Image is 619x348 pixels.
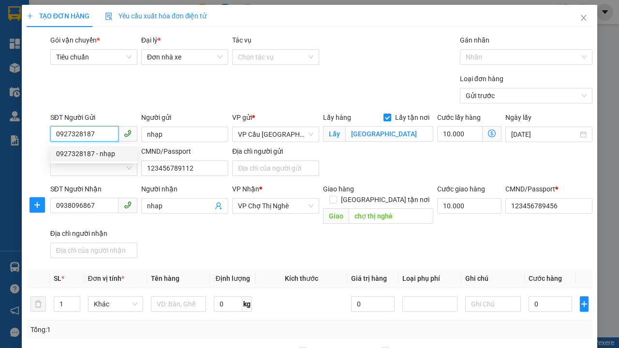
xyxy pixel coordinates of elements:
[349,208,433,224] input: Dọc đường
[141,36,161,44] span: Đại lý
[27,13,33,19] span: plus
[124,130,132,137] span: phone
[580,296,589,312] button: plus
[27,12,89,20] span: TẠO ĐƠN HÀNG
[232,185,259,193] span: VP Nhận
[141,146,228,157] div: CMND/Passport
[323,208,349,224] span: Giao
[242,296,252,312] span: kg
[437,126,483,142] input: Cước lấy hàng
[580,14,588,22] span: close
[323,126,345,142] span: Lấy
[50,184,137,194] div: SĐT Người Nhận
[437,114,481,121] label: Cước lấy hàng
[50,243,137,258] input: Địa chỉ của người nhận
[461,269,524,288] th: Ghi chú
[232,112,319,123] div: VP gửi
[54,275,61,282] span: SL
[232,36,251,44] label: Tác vụ
[398,269,461,288] th: Loại phụ phí
[285,275,318,282] span: Kích thước
[465,296,520,312] input: Ghi Chú
[511,129,578,140] input: Ngày lấy
[50,112,137,123] div: SĐT Người Gửi
[570,5,597,32] button: Close
[238,199,313,213] span: VP Chợ Thị Nghè
[529,275,562,282] span: Cước hàng
[345,126,433,142] input: Lấy tận nơi
[30,296,46,312] button: delete
[151,296,206,312] input: VD: Bàn, Ghế
[466,88,587,103] span: Gửi trước
[124,201,132,209] span: phone
[94,297,137,311] span: Khác
[437,198,501,214] input: Cước giao hàng
[141,184,228,194] div: Người nhận
[141,112,228,123] div: Người gửi
[50,36,100,44] span: Gói vận chuyển
[216,275,250,282] span: Định lượng
[232,160,319,176] input: Địa chỉ của người gửi
[105,12,207,20] span: Yêu cầu xuất hóa đơn điện tử
[488,130,496,137] span: dollar-circle
[323,185,354,193] span: Giao hàng
[88,275,124,282] span: Đơn vị tính
[437,185,485,193] label: Cước giao hàng
[391,112,433,123] span: Lấy tận nơi
[50,146,137,161] div: 0927328187 - nhạp
[351,275,387,282] span: Giá trị hàng
[30,324,240,335] div: Tổng: 1
[238,127,313,142] span: VP Cầu Sài Gòn
[151,275,179,282] span: Tên hàng
[29,197,45,213] button: plus
[147,50,222,64] span: Đơn nhà xe
[232,146,319,157] div: Địa chỉ người gửi
[56,50,132,64] span: Tiêu chuẩn
[50,228,137,239] div: Địa chỉ người nhận
[505,114,531,121] label: Ngày lấy
[460,36,489,44] label: Gán nhãn
[505,184,592,194] div: CMND/Passport
[460,75,503,83] label: Loại đơn hàng
[580,300,588,308] span: plus
[30,201,44,209] span: plus
[351,296,395,312] input: 0
[56,148,132,159] div: 0927328187 - nhạp
[105,13,113,20] img: icon
[215,202,222,210] span: user-add
[337,194,433,205] span: [GEOGRAPHIC_DATA] tận nơi
[323,114,351,121] span: Lấy hàng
